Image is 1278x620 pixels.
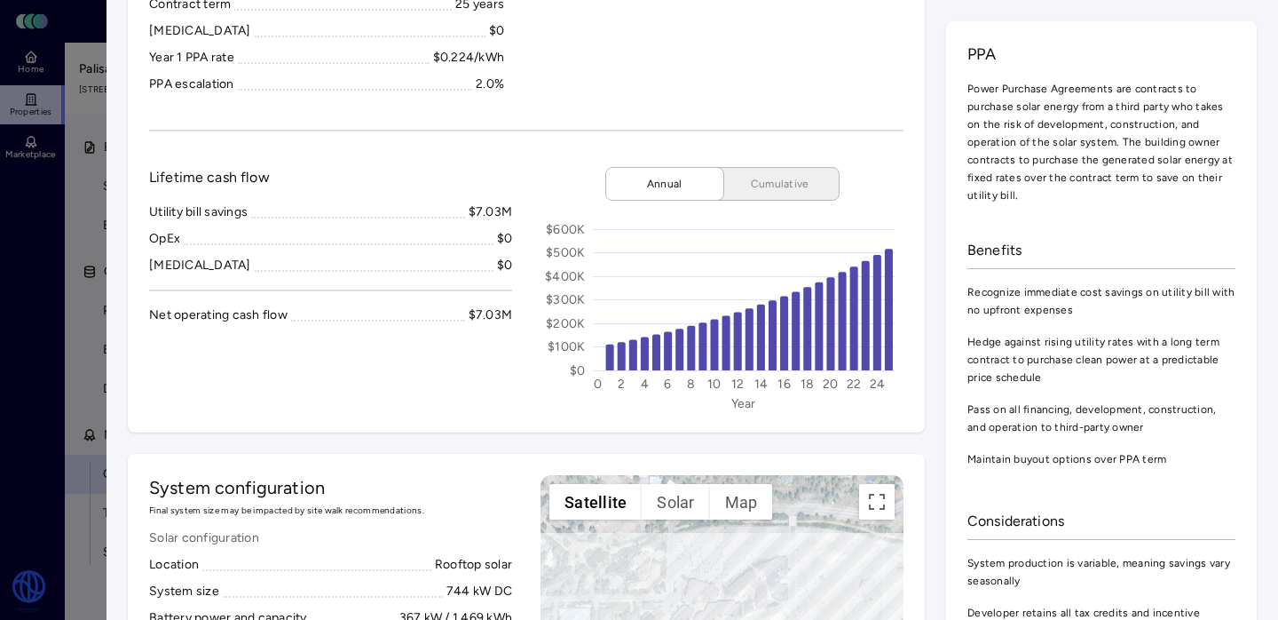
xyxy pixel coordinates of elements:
button: Show street map [710,484,773,520]
span: Cumulative [736,175,824,193]
span: System production is variable, meaning savings vary seasonally [967,554,1235,590]
text: 8 [687,377,695,392]
h2: System configuration [149,475,512,500]
div: $7.03M [469,203,513,222]
text: 0 [594,377,602,392]
div: [MEDICAL_DATA] [149,256,251,275]
span: PPA [967,43,1235,66]
text: $0 [570,363,586,378]
span: Lifetime cash flow [149,167,270,188]
text: $400K [545,269,585,284]
div: 744 kW DC [446,582,512,601]
text: 18 [801,377,815,392]
div: $0 [497,229,513,249]
div: Location [149,555,199,575]
div: Benefits [967,233,1235,269]
text: 22 [847,377,862,392]
span: Power Purchase Agreements are contracts to purchase solar energy from a third party who takes on ... [967,80,1235,204]
div: OpEx [149,229,180,249]
text: 12 [731,377,745,392]
span: Hedge against rising utility rates with a long term contract to purchase clean power at a predict... [967,333,1235,386]
div: Considerations [967,504,1235,540]
div: $7.03M [469,306,513,325]
text: 24 [870,377,886,392]
text: 2 [618,377,625,392]
span: Final system size may be impacted by site walk recommendations. [149,504,512,518]
div: $0.224/kWh [433,48,505,68]
span: Annual [620,175,709,193]
text: $200K [546,316,585,331]
span: Pass on all financing, development, construction, and operation to third-party owner [967,401,1235,436]
text: $500K [546,245,585,260]
text: 6 [664,377,671,392]
div: Net operating cash flow [149,306,288,325]
button: Toggle fullscreen view [859,484,895,520]
span: Solar configuration [149,529,512,548]
text: $600K [546,222,585,237]
div: PPA escalation [149,75,234,94]
div: Year 1 PPA rate [149,48,234,68]
text: Year [731,396,756,411]
div: $0 [497,256,513,275]
div: Rooftop solar [435,555,512,575]
text: 14 [754,377,769,392]
text: 4 [641,377,649,392]
div: $0 [489,21,505,41]
span: Maintain buyout options over PPA term [967,450,1235,468]
text: 10 [707,377,722,392]
text: 20 [823,377,839,392]
div: 2.0% [476,75,504,94]
div: [MEDICAL_DATA] [149,21,251,41]
div: System size [149,582,219,601]
div: Utility bill savings [149,203,248,222]
span: Recognize immediate cost savings on utility bill with no upfront expenses [967,283,1235,319]
button: Show solar potential [642,484,709,520]
text: $100K [548,339,585,354]
text: 16 [777,377,791,392]
button: Show satellite imagery [549,484,642,520]
text: $300K [546,292,585,307]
